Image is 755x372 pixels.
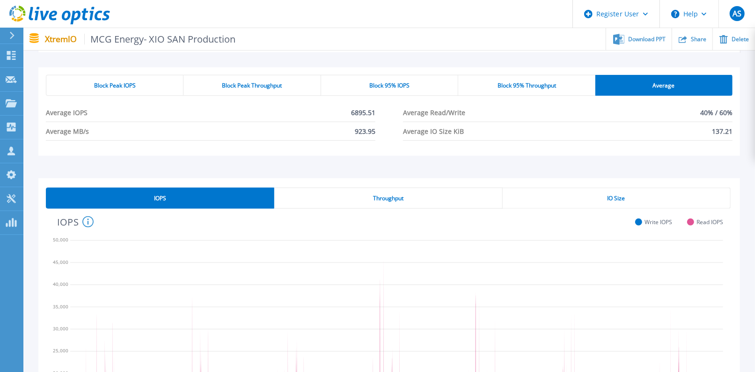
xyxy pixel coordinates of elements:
span: Throughput [373,195,403,202]
span: Delete [732,36,749,42]
span: Average [652,82,674,89]
span: Block Peak Throughput [222,82,282,89]
span: Download PPT [628,36,666,42]
span: Average Read/Write [403,103,465,122]
text: 50,000 [53,237,68,243]
span: AS [733,10,741,17]
span: Share [691,36,706,42]
span: MCG Energy- XIO SAN Production [84,34,236,44]
span: Average IOPS [46,103,88,122]
span: 923.95 [355,122,375,140]
span: Block 95% Throughput [498,82,556,89]
span: Block Peak IOPS [94,82,136,89]
span: 137.21 [712,122,733,140]
span: Write IOPS [645,219,672,226]
text: 25,000 [53,348,68,354]
span: 40% / 60% [700,103,733,122]
span: Average IO Size KiB [403,122,464,140]
text: 30,000 [53,326,68,332]
span: Average MB/s [46,122,89,140]
text: 45,000 [53,259,68,265]
span: 6895.51 [351,103,375,122]
span: IOPS [154,195,166,202]
text: 40,000 [53,281,68,288]
p: XtremIO [45,34,236,44]
span: Read IOPS [696,219,723,226]
text: 35,000 [53,303,68,310]
span: IO Size [608,195,625,202]
span: Block 95% IOPS [369,82,410,89]
h4: IOPS [57,216,94,227]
